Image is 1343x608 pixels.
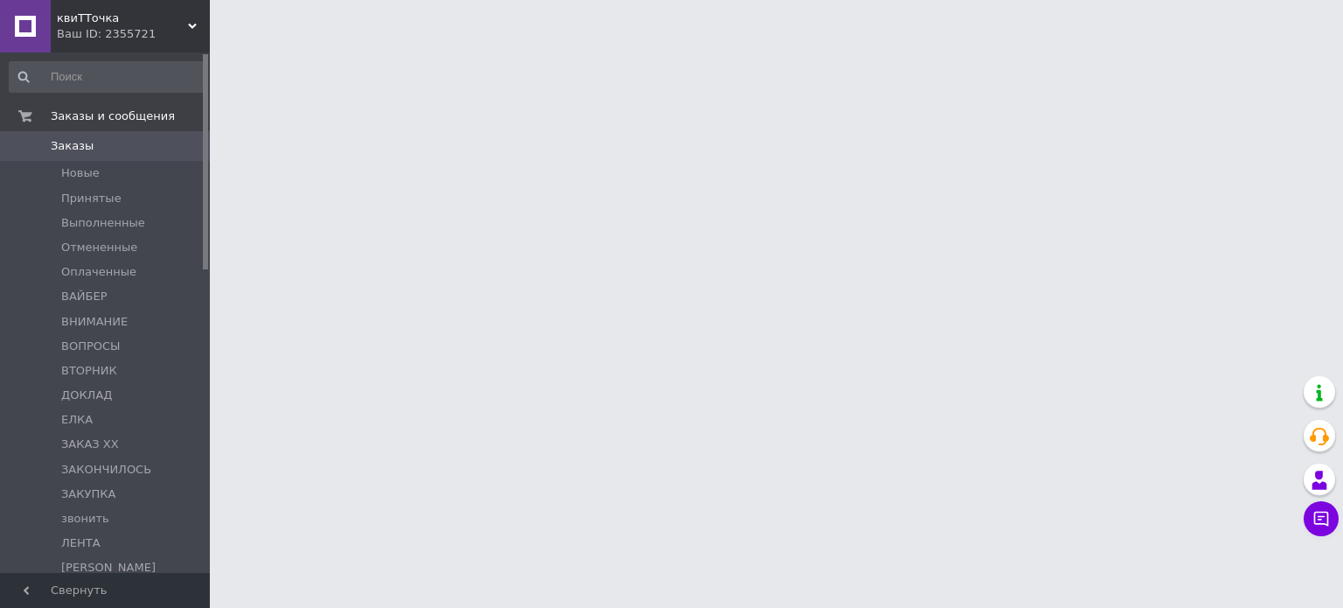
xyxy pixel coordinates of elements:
span: Принятые [61,191,122,206]
span: Заказы и сообщения [51,108,175,124]
span: Отмененные [61,240,137,255]
span: Новые [61,165,100,181]
input: Поиск [9,61,206,93]
div: Ваш ID: 2355721 [57,26,210,42]
span: Выполненные [61,215,145,231]
span: ЕЛКА [61,412,93,428]
span: ВТОРНИК [61,363,117,379]
span: Оплаченные [61,264,136,280]
span: ВНИМАНИЕ [61,314,128,330]
span: ЗАКОНЧИЛОСЬ [61,462,151,478]
button: Чат с покупателем [1304,501,1339,536]
span: ЛЕНТА [61,535,101,551]
span: ВОПРОСЫ [61,339,121,354]
span: ЗАКУПКА [61,486,115,502]
span: ЗАКАЗ ХХ [61,437,119,452]
span: Заказы [51,138,94,154]
span: звонить [61,511,109,527]
span: [PERSON_NAME] [61,560,156,576]
span: ДОКЛАД [61,388,112,403]
span: ВАЙБЕР [61,289,108,304]
span: квиТТочка [57,10,188,26]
